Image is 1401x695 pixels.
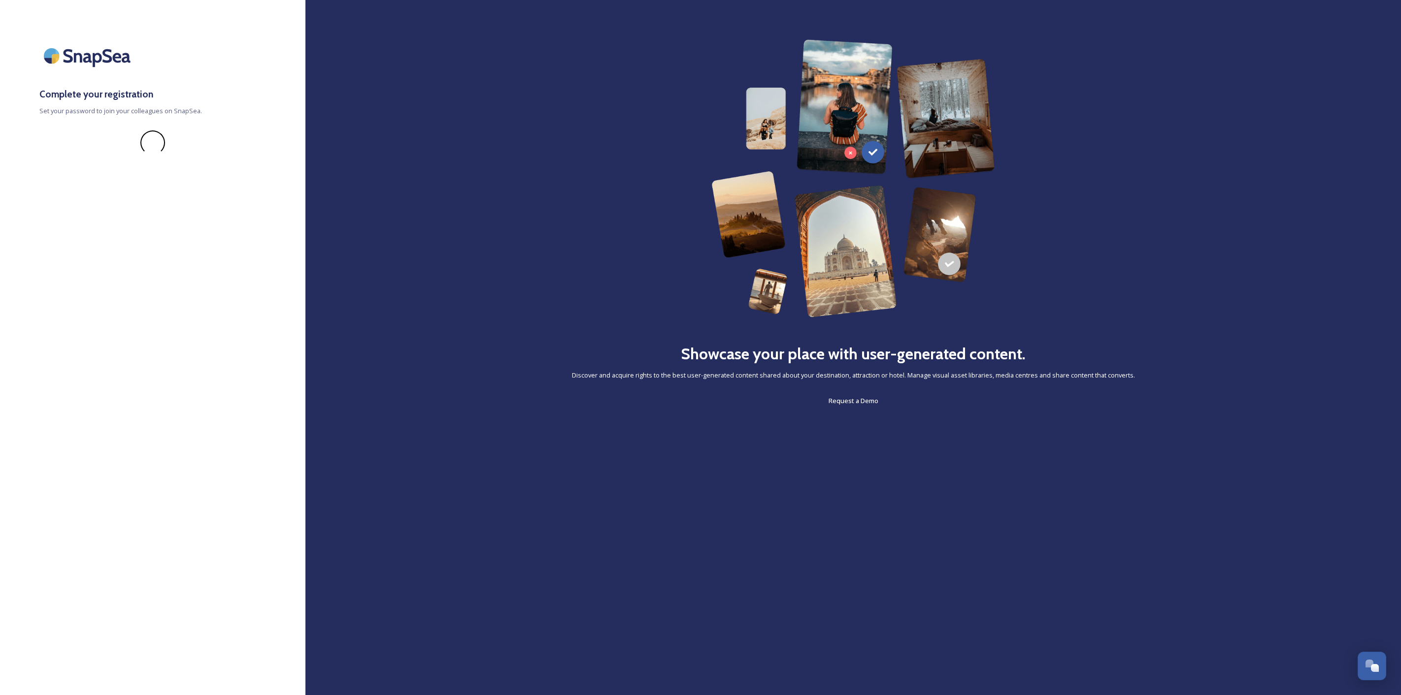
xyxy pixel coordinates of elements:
[39,87,266,101] h3: Complete your registration
[829,395,878,407] a: Request a Demo
[711,39,995,317] img: 63b42ca75bacad526042e722_Group%20154-p-800.png
[39,106,266,116] span: Set your password to join your colleagues on SnapSea.
[572,371,1135,380] span: Discover and acquire rights to the best user-generated content shared about your destination, att...
[829,396,878,405] span: Request a Demo
[1358,652,1386,680] button: Open Chat
[681,342,1026,366] h2: Showcase your place with user-generated content.
[39,39,138,72] img: SnapSea Logo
